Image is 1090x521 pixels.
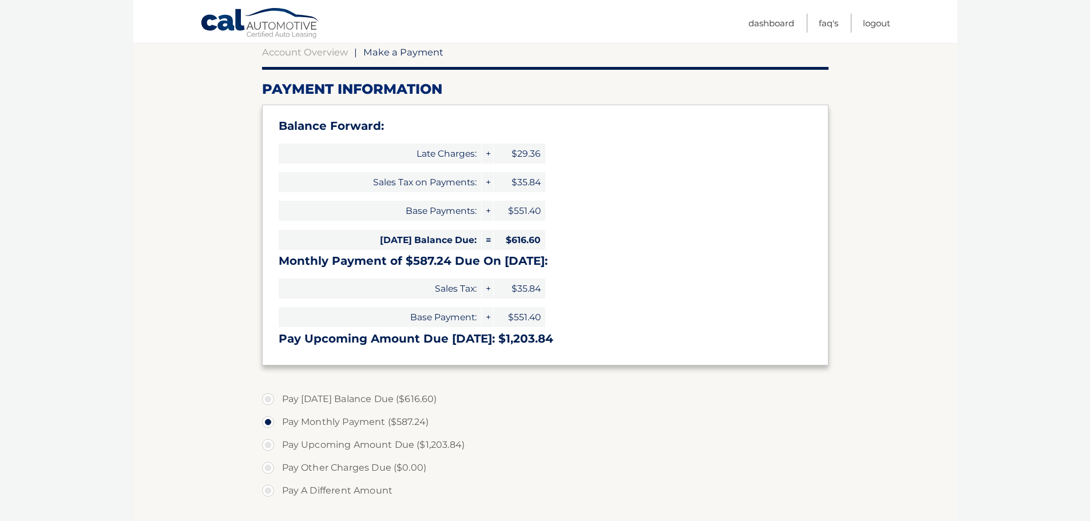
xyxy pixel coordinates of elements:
[482,172,493,192] span: +
[279,144,481,164] span: Late Charges:
[279,307,481,327] span: Base Payment:
[262,388,829,411] label: Pay [DATE] Balance Due ($616.60)
[262,479,829,502] label: Pay A Different Amount
[482,230,493,250] span: =
[279,119,812,133] h3: Balance Forward:
[748,14,794,33] a: Dashboard
[262,81,829,98] h2: Payment Information
[363,46,443,58] span: Make a Payment
[279,279,481,299] span: Sales Tax:
[494,172,545,192] span: $35.84
[863,14,890,33] a: Logout
[482,201,493,221] span: +
[494,230,545,250] span: $616.60
[494,307,545,327] span: $551.40
[279,172,481,192] span: Sales Tax on Payments:
[482,307,493,327] span: +
[262,433,829,456] label: Pay Upcoming Amount Due ($1,203.84)
[494,279,545,299] span: $35.84
[354,46,357,58] span: |
[262,46,348,58] a: Account Overview
[279,254,812,268] h3: Monthly Payment of $587.24 Due On [DATE]:
[262,411,829,433] label: Pay Monthly Payment ($587.24)
[200,7,320,41] a: Cal Automotive
[482,279,493,299] span: +
[279,230,481,250] span: [DATE] Balance Due:
[262,456,829,479] label: Pay Other Charges Due ($0.00)
[819,14,838,33] a: FAQ's
[482,144,493,164] span: +
[279,201,481,221] span: Base Payments:
[494,201,545,221] span: $551.40
[494,144,545,164] span: $29.36
[279,332,812,346] h3: Pay Upcoming Amount Due [DATE]: $1,203.84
